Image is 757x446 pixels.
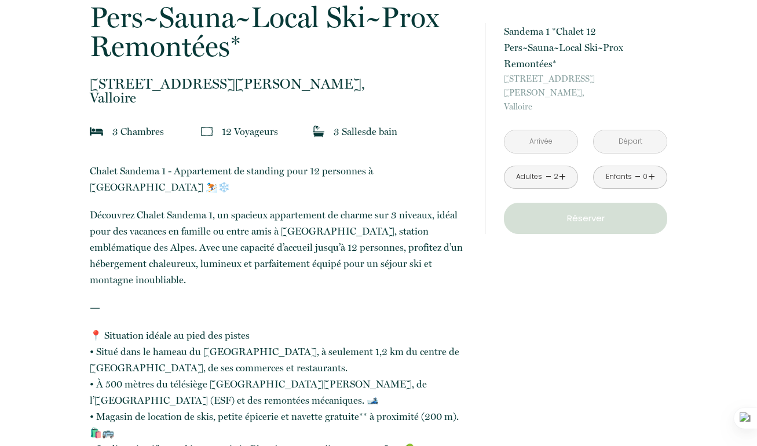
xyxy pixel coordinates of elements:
[201,126,213,137] img: guests
[90,207,470,288] p: Découvrez Chalet Sandema 1, un spacieux appartement de charme sur 3 niveaux, idéal pour des vacan...
[594,130,667,153] input: Départ
[160,126,164,137] span: s
[90,299,470,316] p: ⸻
[334,123,397,140] p: 3 Salle de bain
[559,168,566,186] a: +
[504,130,577,153] input: Arrivée
[504,72,667,114] p: Valloire
[504,203,667,234] button: Réserver
[112,123,164,140] p: 3 Chambre
[504,23,667,72] p: Sandema 1 *Chalet 12 Pers~Sauna~Local Ski~Prox Remontées*
[642,171,648,182] div: 0
[553,171,559,182] div: 2
[90,77,470,91] span: [STREET_ADDRESS][PERSON_NAME],
[274,126,278,137] span: s
[504,72,667,100] span: [STREET_ADDRESS][PERSON_NAME],
[362,126,366,137] span: s
[635,168,641,186] a: -
[90,163,470,195] p: Chalet Sandema 1 - Appartement de standing pour 12 personnes à [GEOGRAPHIC_DATA] ⛷️❄️
[222,123,278,140] p: 12 Voyageur
[508,211,663,225] p: Réserver
[516,171,542,182] div: Adultes
[648,168,655,186] a: +
[546,168,552,186] a: -
[606,171,632,182] div: Enfants
[90,77,470,105] p: Valloire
